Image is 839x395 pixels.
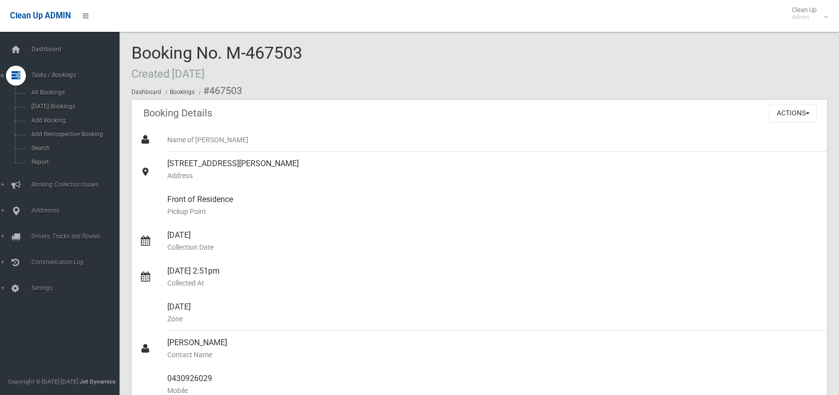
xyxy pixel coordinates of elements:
[28,89,119,96] span: All Bookings
[167,349,819,361] small: Contact Name
[28,117,119,124] span: Add Booking
[28,103,119,110] span: [DATE] Bookings
[10,11,71,20] span: Clean Up ADMIN
[28,259,127,266] span: Communication Log
[28,207,127,214] span: Addresses
[787,6,827,21] span: Clean Up
[196,82,242,100] li: #467503
[167,205,819,217] small: Pickup Point
[792,13,817,21] small: Admin
[28,131,119,138] span: Add Retrospective Booking
[167,241,819,253] small: Collection Date
[167,331,819,367] div: [PERSON_NAME]
[167,152,819,188] div: [STREET_ADDRESS][PERSON_NAME]
[167,170,819,182] small: Address
[769,104,817,122] button: Actions
[28,145,119,152] span: Search
[131,89,161,96] a: Dashboard
[28,46,127,53] span: Dashboard
[167,134,819,146] small: Name of [PERSON_NAME]
[80,378,116,385] strong: Jet Dynamics
[131,103,224,123] header: Booking Details
[167,277,819,289] small: Collected At
[167,295,819,331] div: [DATE]
[28,181,127,188] span: Booking Collection Issues
[8,378,78,385] span: Copyright © [DATE]-[DATE]
[167,223,819,259] div: [DATE]
[28,72,127,79] span: Tasks / Bookings
[167,259,819,295] div: [DATE] 2:51pm
[167,313,819,325] small: Zone
[28,285,127,292] span: Settings
[170,89,195,96] a: Bookings
[131,67,205,80] small: Created [DATE]
[28,233,127,240] span: Drivers, Trucks and Routes
[131,43,302,82] span: Booking No. M-467503
[28,159,119,166] span: Report
[167,188,819,223] div: Front of Residence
